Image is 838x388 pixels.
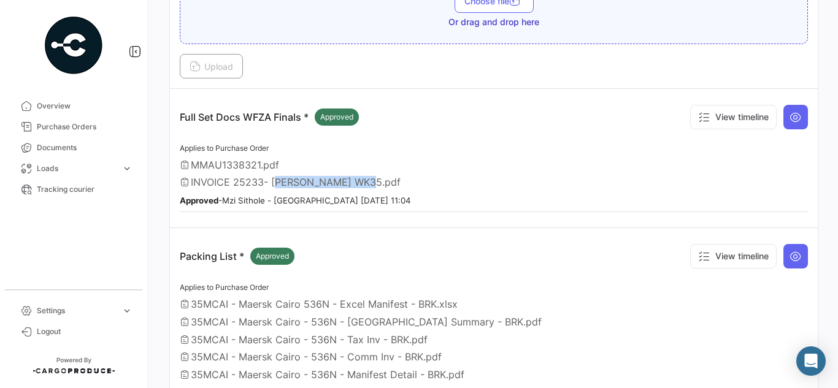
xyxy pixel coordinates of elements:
[191,159,279,171] span: MMAU1338321.pdf
[690,105,777,129] button: View timeline
[191,351,442,363] span: 35MCAI - Maersk Cairo - 536N - Comm Inv - BRK.pdf
[10,116,137,137] a: Purchase Orders
[121,305,133,316] span: expand_more
[37,121,133,132] span: Purchase Orders
[37,142,133,153] span: Documents
[796,346,826,376] div: Abrir Intercom Messenger
[190,61,233,72] span: Upload
[180,196,218,205] b: Approved
[191,298,458,310] span: 35MCAI - Maersk Cairo 536N - Excel Manifest - BRK.xlsx
[180,108,359,126] p: Full Set Docs WFZA Finals *
[180,143,269,153] span: Applies to Purchase Order
[37,184,133,195] span: Tracking courier
[180,196,411,205] small: - Mzi Sithole - [GEOGRAPHIC_DATA] [DATE] 11:04
[191,368,464,381] span: 35MCAI - Maersk Cairo - 536N - Manifest Detail - BRK.pdf
[180,283,269,292] span: Applies to Purchase Order
[37,163,117,174] span: Loads
[191,176,401,188] span: INVOICE 25233- [PERSON_NAME] WK35.pdf
[37,326,133,337] span: Logout
[180,248,294,265] p: Packing List *
[43,15,104,76] img: powered-by.png
[10,137,137,158] a: Documents
[10,179,137,200] a: Tracking courier
[448,16,539,28] span: Or drag and drop here
[10,96,137,116] a: Overview
[180,54,243,78] button: Upload
[256,251,289,262] span: Approved
[37,305,117,316] span: Settings
[191,316,542,328] span: 35MCAI - Maersk Cairo - 536N - [GEOGRAPHIC_DATA] Summary - BRK.pdf
[191,333,428,346] span: 35MCAI - Maersk Cairo - 536N - Tax Inv - BRK.pdf
[37,101,133,112] span: Overview
[121,163,133,174] span: expand_more
[320,112,353,123] span: Approved
[690,244,777,268] button: View timeline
